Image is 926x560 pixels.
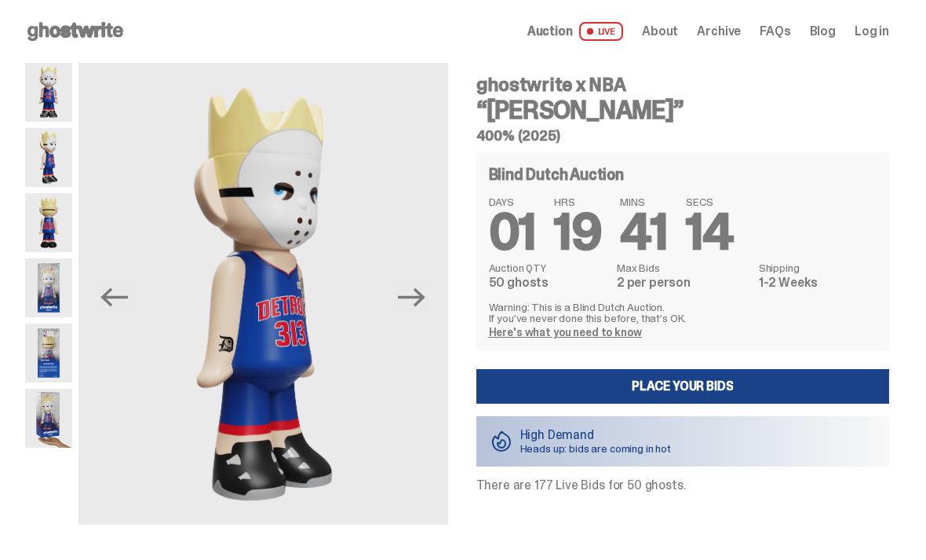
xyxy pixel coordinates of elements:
[527,22,623,41] a: Auction LIVE
[489,167,624,182] h4: Blind Dutch Auction
[760,25,790,38] a: FAQs
[579,22,624,41] span: LIVE
[25,193,72,252] img: Copy%20of%20Eminem_NBA_400_6.png
[554,196,601,207] span: HRS
[489,199,536,265] span: 01
[476,479,890,492] p: There are 177 Live Bids for 50 ghosts.
[25,128,72,187] img: Copy%20of%20Eminem_NBA_400_3.png
[25,324,72,382] img: Eminem_NBA_400_13.png
[759,276,877,289] dd: 1-2 Weeks
[476,97,890,123] h3: “[PERSON_NAME]”
[855,25,889,38] a: Log in
[686,196,734,207] span: SECS
[520,429,672,441] p: High Demand
[489,325,642,339] a: Here's what you need to know
[489,276,607,289] dd: 50 ghosts
[25,63,72,122] img: Copy%20of%20Eminem_NBA_400_1.png
[489,196,536,207] span: DAYS
[78,63,448,525] img: Copy%20of%20Eminem_NBA_400_3.png
[617,276,749,289] dd: 2 per person
[642,25,678,38] a: About
[476,129,890,143] h5: 400% (2025)
[620,199,667,265] span: 41
[554,199,601,265] span: 19
[489,302,877,324] p: Warning: This is a Blind Dutch Auction. If you’ve never done this before, that’s OK.
[489,262,607,273] dt: Auction QTY
[25,258,72,317] img: Eminem_NBA_400_12.png
[527,25,573,38] span: Auction
[25,389,72,448] img: eminem%20scale.png
[686,199,734,265] span: 14
[520,443,672,454] p: Heads up: bids are coming in hot
[810,25,836,38] a: Blog
[759,262,877,273] dt: Shipping
[476,369,890,404] a: Place your Bids
[697,25,741,38] a: Archive
[97,280,132,315] button: Previous
[620,196,667,207] span: MINS
[617,262,749,273] dt: Max Bids
[476,75,890,94] h4: ghostwrite x NBA
[395,280,429,315] button: Next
